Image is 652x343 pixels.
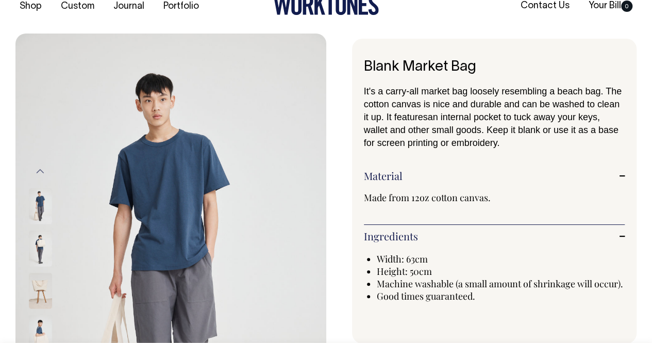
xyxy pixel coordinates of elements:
[32,160,48,183] button: Previous
[29,188,52,224] img: natural
[364,112,618,148] span: an internal pocket to tuck away your keys, wallet and other small goods. Keep it blank or use it ...
[364,59,625,75] h1: Blank Market Bag
[621,1,632,12] span: 0
[364,86,622,122] span: It's a carry-all market bag loosely resembling a beach bag. The cotton canvas is nice and durable...
[389,112,428,122] span: t features
[377,265,432,277] span: Height: 50cm
[377,290,475,302] span: Good times guaranteed.
[364,170,625,182] a: Material
[377,277,623,290] span: Machine washable (a small amount of shrinkage will occur).
[364,230,625,242] a: Ingredients
[364,191,491,204] span: Made from 12oz cotton canvas.
[29,230,52,266] img: natural
[377,253,428,265] span: Width: 63cm
[29,272,52,308] img: natural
